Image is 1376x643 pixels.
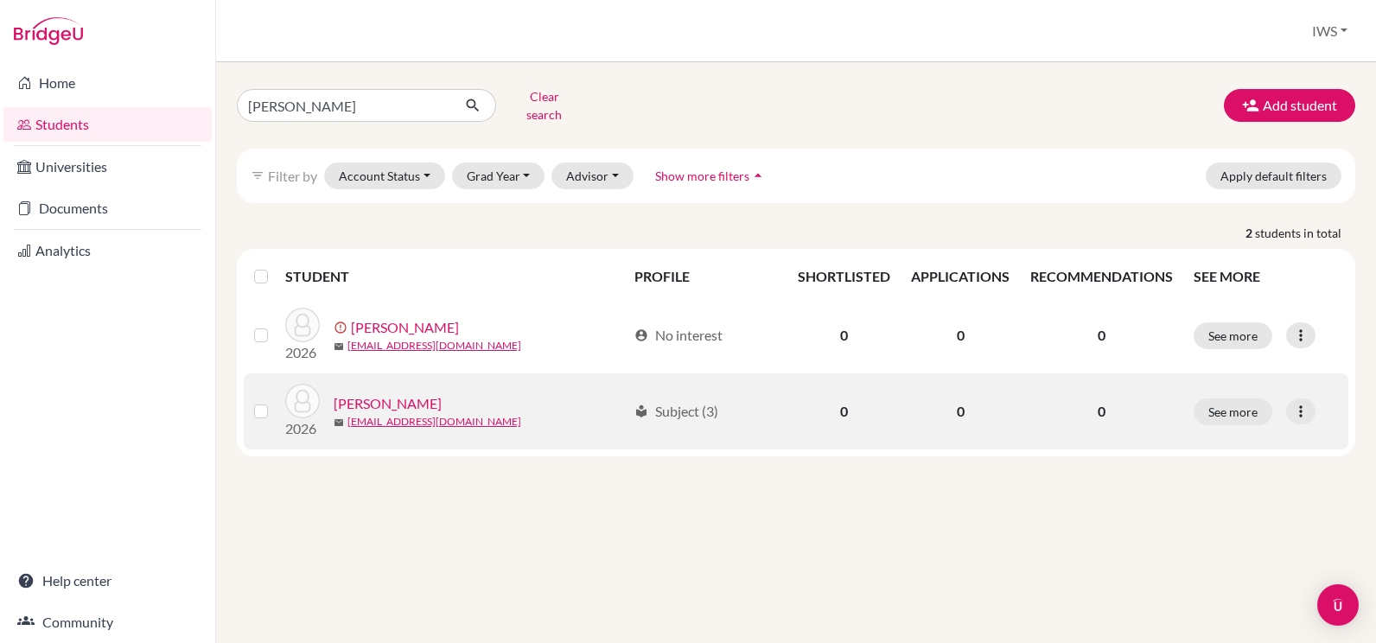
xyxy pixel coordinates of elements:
strong: 2 [1245,224,1255,242]
th: SHORTLISTED [787,256,901,297]
button: Clear search [496,83,592,128]
span: mail [334,341,344,352]
span: students in total [1255,224,1355,242]
button: Account Status [324,162,445,189]
button: Show more filtersarrow_drop_up [640,162,781,189]
button: Grad Year [452,162,545,189]
a: Community [3,605,212,640]
div: No interest [634,325,723,346]
td: 0 [901,297,1020,373]
a: Documents [3,191,212,226]
input: Find student by name... [237,89,451,122]
span: account_circle [634,328,648,342]
td: 0 [901,373,1020,449]
span: mail [334,417,344,428]
th: RECOMMENDATIONS [1020,256,1183,297]
a: Universities [3,150,212,184]
img: magalhaes, clementine [285,308,320,342]
div: Open Intercom Messenger [1317,584,1359,626]
td: 0 [787,297,901,373]
a: [PERSON_NAME] [351,317,459,338]
span: error_outline [334,321,351,334]
a: Students [3,107,212,142]
a: [PERSON_NAME] [334,393,442,414]
a: [EMAIL_ADDRESS][DOMAIN_NAME] [347,414,521,430]
a: [EMAIL_ADDRESS][DOMAIN_NAME] [347,338,521,353]
p: 2026 [285,342,320,363]
a: Analytics [3,233,212,268]
button: IWS [1304,15,1355,48]
span: Show more filters [655,169,749,183]
button: See more [1194,322,1272,349]
i: arrow_drop_up [749,167,767,184]
td: 0 [787,373,901,449]
span: local_library [634,404,648,418]
th: PROFILE [624,256,788,297]
p: 0 [1030,325,1173,346]
img: magalhaes, Clementine [285,384,320,418]
button: See more [1194,398,1272,425]
button: Advisor [551,162,634,189]
i: filter_list [251,169,264,182]
div: Subject (3) [634,401,718,422]
p: 0 [1030,401,1173,422]
th: SEE MORE [1183,256,1348,297]
a: Help center [3,563,212,598]
th: APPLICATIONS [901,256,1020,297]
span: Filter by [268,168,317,184]
button: Apply default filters [1206,162,1341,189]
p: 2026 [285,418,320,439]
a: Home [3,66,212,100]
button: Add student [1224,89,1355,122]
th: STUDENT [285,256,624,297]
img: Bridge-U [14,17,83,45]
